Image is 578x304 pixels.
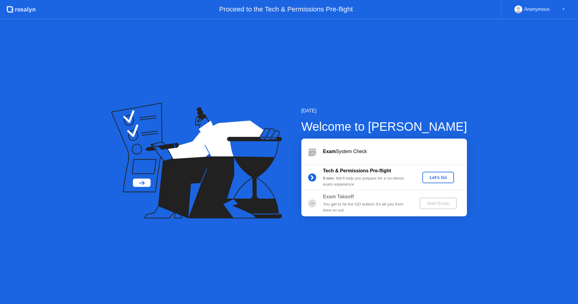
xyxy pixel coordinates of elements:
div: [DATE] [301,107,467,114]
div: You get to hit the GO button! It’s all you from here on out [323,201,410,214]
div: Let's Go [425,175,452,180]
button: Start Exam [420,198,457,209]
div: Welcome to [PERSON_NAME] [301,118,467,136]
button: Let's Go [422,172,454,183]
div: Start Exam [422,201,454,206]
div: : We’ll help you prepare for a no-stress exam experience [323,175,410,188]
b: Tech & Permissions Pre-flight [323,168,391,173]
div: ▼ [562,5,565,13]
b: 5 min [323,176,334,180]
b: Exam Takeoff [323,194,354,199]
b: Exam [323,149,336,154]
div: Anonymous [524,5,550,13]
div: System Check [323,148,467,155]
